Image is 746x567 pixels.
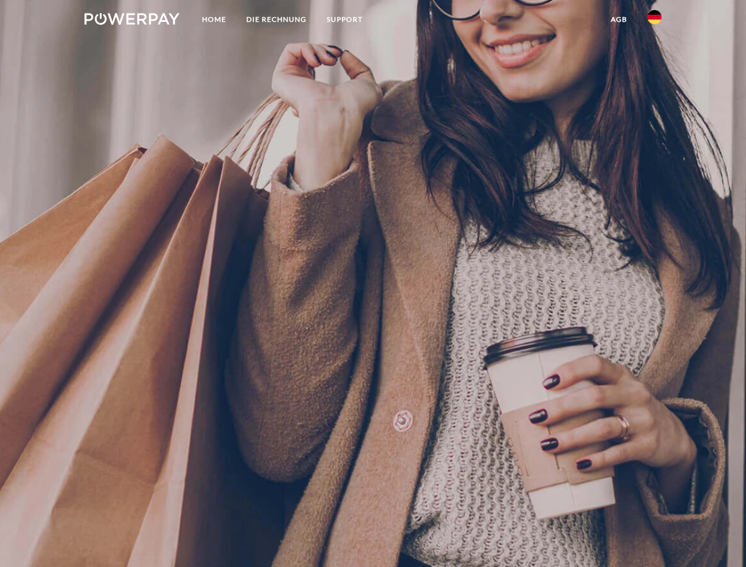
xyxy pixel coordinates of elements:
[192,9,236,30] a: Home
[601,9,637,30] a: agb
[84,13,180,25] img: logo-powerpay-white.svg
[236,9,317,30] a: DIE RECHNUNG
[647,10,662,24] img: de
[317,9,373,30] a: SUPPORT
